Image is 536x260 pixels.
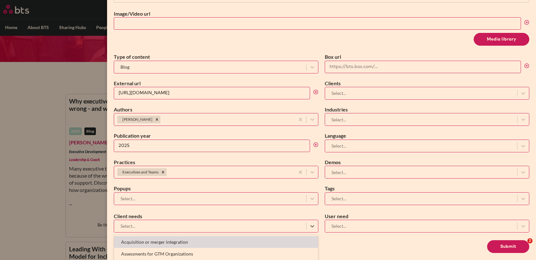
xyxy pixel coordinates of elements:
label: Popups [114,185,318,192]
input: https://bts.box.com/... [325,61,521,73]
label: Box url [325,53,529,60]
label: Language [325,132,529,139]
label: Client needs [114,213,318,220]
div: Remove Executives and Teams [159,168,167,176]
label: Authors [114,106,318,113]
label: External url [114,80,318,87]
label: Demos [325,159,529,166]
label: Industries [325,106,529,113]
div: [PERSON_NAME] [117,116,153,123]
label: User need [325,213,529,220]
label: Image/Video url [114,10,529,17]
button: Media library [474,33,529,46]
label: Practices [114,159,318,166]
div: Executives and Teams [117,168,159,176]
div: Remove Scott Weighart [153,116,160,123]
iframe: Intercom live chat [514,238,530,254]
label: Tags [325,185,529,192]
button: Submit [487,240,529,253]
div: Assessments for GTM Organizations [114,248,318,260]
div: Acquisition or merger integration [114,236,318,248]
label: Type of content [114,53,318,60]
span: 2 [527,238,532,243]
label: Clients [325,80,529,87]
label: Publication year [114,132,318,139]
